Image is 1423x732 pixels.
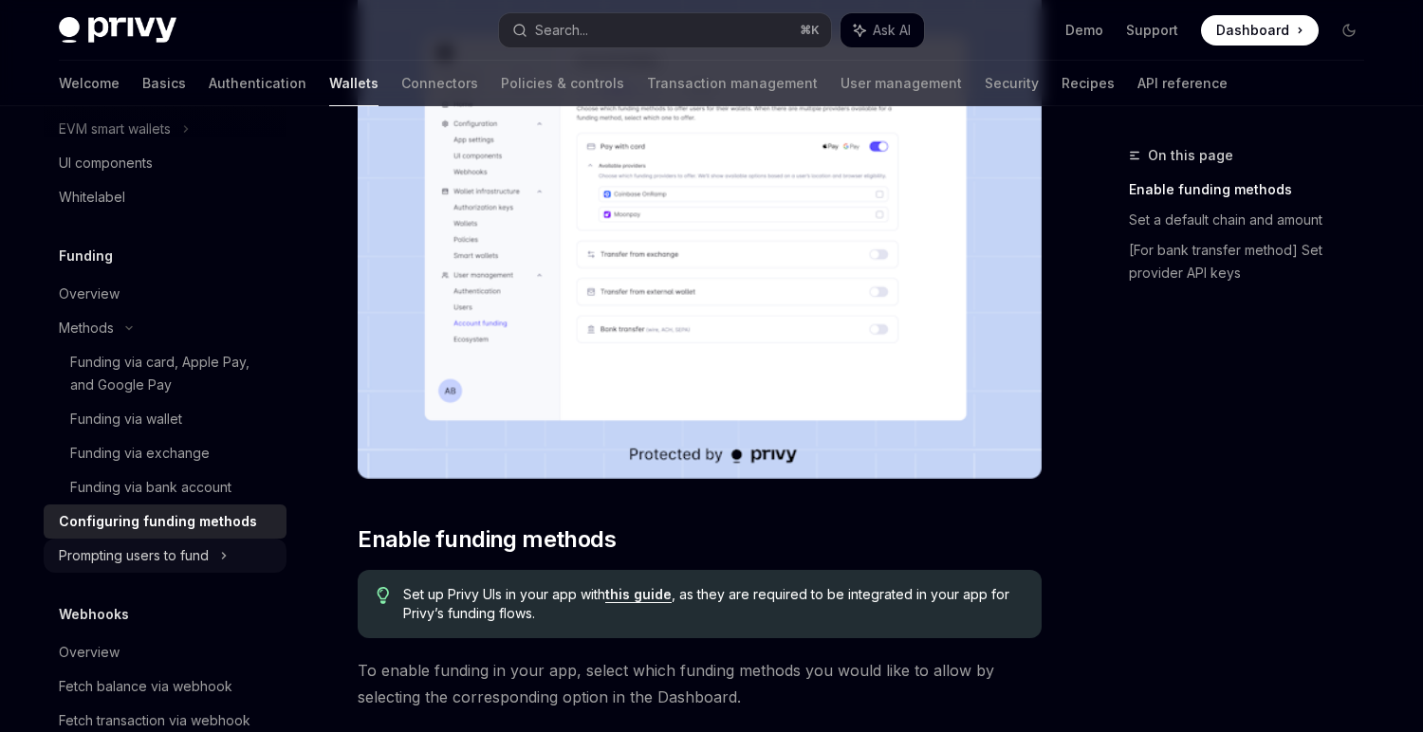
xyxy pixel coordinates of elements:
[44,180,286,214] a: Whitelabel
[329,61,379,106] a: Wallets
[209,61,306,106] a: Authentication
[501,61,624,106] a: Policies & controls
[403,585,1023,623] span: Set up Privy UIs in your app with , as they are required to be integrated in your app for Privy’s...
[1062,61,1115,106] a: Recipes
[1126,21,1178,40] a: Support
[59,675,232,698] div: Fetch balance via webhook
[44,669,286,704] a: Fetch balance via webhook
[59,641,120,664] div: Overview
[535,19,588,42] div: Search...
[44,470,286,504] a: Funding via bank account
[59,61,120,106] a: Welcome
[59,317,114,339] div: Methods
[59,510,257,533] div: Configuring funding methods
[44,436,286,470] a: Funding via exchange
[873,21,911,40] span: Ask AI
[1201,15,1319,46] a: Dashboard
[1148,144,1233,167] span: On this page
[647,61,818,106] a: Transaction management
[1065,21,1103,40] a: Demo
[59,603,129,626] h5: Webhooks
[44,635,286,669] a: Overview
[70,476,231,499] div: Funding via bank account
[1334,15,1364,46] button: Toggle dark mode
[358,524,616,555] span: Enable funding methods
[358,657,1042,710] span: To enable funding in your app, select which funding methods you would like to allow by selecting ...
[44,277,286,311] a: Overview
[800,23,820,38] span: ⌘ K
[70,351,275,396] div: Funding via card, Apple Pay, and Google Pay
[841,61,962,106] a: User management
[59,17,176,44] img: dark logo
[44,402,286,436] a: Funding via wallet
[70,408,182,430] div: Funding via wallet
[1129,235,1379,288] a: [For bank transfer method] Set provider API keys
[59,245,113,267] h5: Funding
[985,61,1039,106] a: Security
[1216,21,1289,40] span: Dashboard
[59,152,153,174] div: UI components
[44,504,286,539] a: Configuring funding methods
[1137,61,1228,106] a: API reference
[1129,205,1379,235] a: Set a default chain and amount
[59,709,250,732] div: Fetch transaction via webhook
[44,345,286,402] a: Funding via card, Apple Pay, and Google Pay
[59,283,120,305] div: Overview
[59,186,125,209] div: Whitelabel
[401,61,478,106] a: Connectors
[605,586,672,603] a: this guide
[377,587,390,604] svg: Tip
[142,61,186,106] a: Basics
[841,13,924,47] button: Ask AI
[59,544,209,567] div: Prompting users to fund
[499,13,831,47] button: Search...⌘K
[1129,174,1379,205] a: Enable funding methods
[70,442,210,465] div: Funding via exchange
[44,146,286,180] a: UI components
